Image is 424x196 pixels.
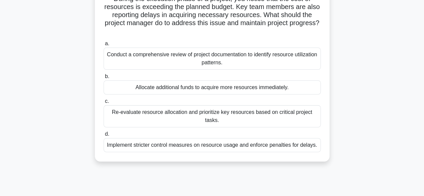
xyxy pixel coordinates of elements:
span: d. [105,131,109,137]
div: Allocate additional funds to acquire more resources immediately. [104,80,321,94]
span: a. [105,41,109,46]
span: c. [105,98,109,104]
div: Re-evaluate resource allocation and prioritize key resources based on critical project tasks. [104,105,321,127]
span: b. [105,73,109,79]
div: Implement stricter control measures on resource usage and enforce penalties for delays. [104,138,321,152]
div: Conduct a comprehensive review of project documentation to identify resource utilization patterns. [104,48,321,70]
